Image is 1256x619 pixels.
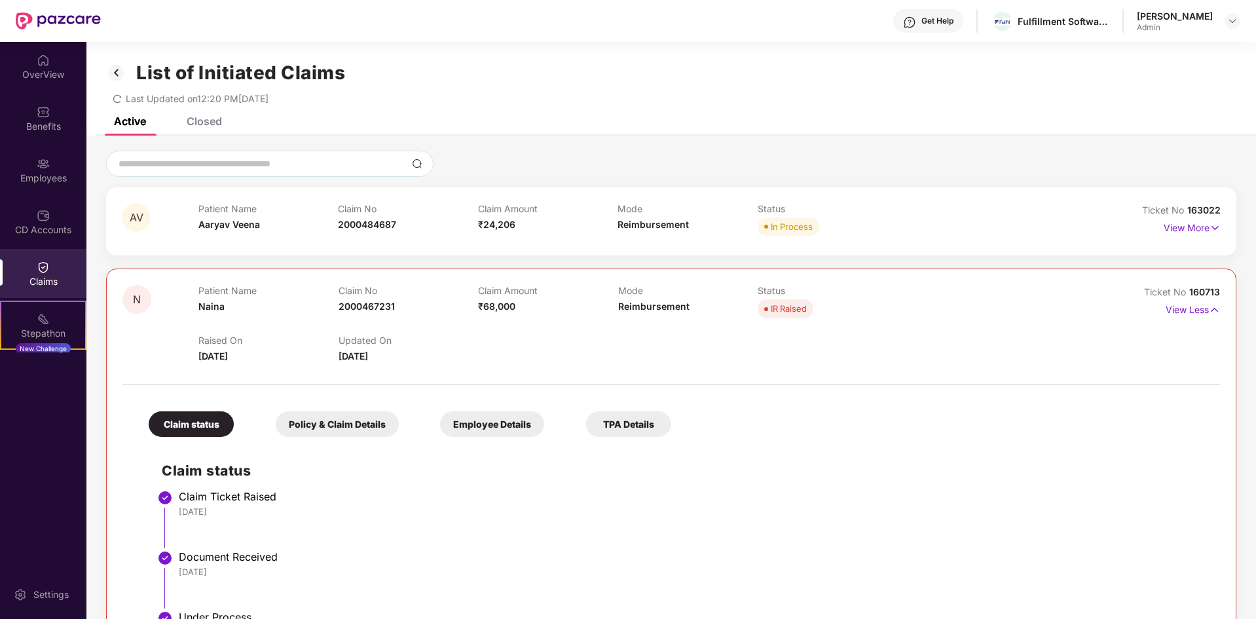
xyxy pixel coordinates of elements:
h2: Claim status [162,460,1207,481]
span: [DATE] [198,350,228,362]
img: svg+xml;base64,PHN2ZyBpZD0iQmVuZWZpdHMiIHhtbG5zPSJodHRwOi8vd3d3LnczLm9yZy8yMDAwL3N2ZyIgd2lkdGg9Ij... [37,105,50,119]
div: TPA Details [586,411,671,437]
div: Fulfillment Software Private Limited [1018,15,1109,28]
span: Naina [198,301,225,312]
span: N [133,294,141,305]
img: svg+xml;base64,PHN2ZyBpZD0iSGVscC0zMngzMiIgeG1sbnM9Imh0dHA6Ly93d3cudzMub3JnLzIwMDAvc3ZnIiB3aWR0aD... [903,16,916,29]
div: Claim status [149,411,234,437]
span: 160713 [1189,286,1220,297]
p: View Less [1166,299,1220,317]
img: Fulfil-Blue-Composite.png [993,18,1012,26]
div: [PERSON_NAME] [1137,10,1213,22]
span: Last Updated on 12:20 PM[DATE] [126,93,268,104]
div: [DATE] [179,506,1207,517]
img: svg+xml;base64,PHN2ZyBpZD0iU3RlcC1Eb25lLTMyeDMyIiB4bWxucz0iaHR0cDovL3d3dy53My5vcmcvMjAwMC9zdmciIH... [157,490,173,506]
p: Mode [618,285,758,296]
span: redo [113,93,122,104]
img: svg+xml;base64,PHN2ZyBpZD0iU2VhcmNoLTMyeDMyIiB4bWxucz0iaHR0cDovL3d3dy53My5vcmcvMjAwMC9zdmciIHdpZH... [412,159,422,169]
div: Document Received [179,550,1207,563]
div: IR Raised [771,302,807,315]
span: 163022 [1187,204,1221,216]
span: Reimbursement [618,219,689,230]
div: Closed [187,115,222,128]
h1: List of Initiated Claims [136,62,345,84]
p: Claim No [339,285,478,296]
div: Settings [29,588,73,601]
span: ₹68,000 [478,301,515,312]
p: Patient Name [198,285,338,296]
span: 2000467231 [339,301,395,312]
span: AV [130,212,143,223]
p: Updated On [339,335,478,346]
p: View More [1164,217,1221,235]
p: Status [758,285,897,296]
span: Ticket No [1142,204,1187,216]
p: Patient Name [198,203,339,214]
div: Admin [1137,22,1213,33]
p: Status [758,203,898,214]
img: svg+xml;base64,PHN2ZyB4bWxucz0iaHR0cDovL3d3dy53My5vcmcvMjAwMC9zdmciIHdpZHRoPSIyMSIgaGVpZ2h0PSIyMC... [37,312,50,326]
div: In Process [771,220,813,233]
img: svg+xml;base64,PHN2ZyB4bWxucz0iaHR0cDovL3d3dy53My5vcmcvMjAwMC9zdmciIHdpZHRoPSIxNyIgaGVpZ2h0PSIxNy... [1209,303,1220,317]
span: Aaryav Veena [198,219,260,230]
span: 2000484687 [338,219,396,230]
span: Ticket No [1144,286,1189,297]
div: Claim Ticket Raised [179,490,1207,503]
div: Get Help [921,16,953,26]
img: svg+xml;base64,PHN2ZyBpZD0iU2V0dGluZy0yMHgyMCIgeG1sbnM9Imh0dHA6Ly93d3cudzMub3JnLzIwMDAvc3ZnIiB3aW... [14,588,27,601]
p: Raised On [198,335,338,346]
img: svg+xml;base64,PHN2ZyB4bWxucz0iaHR0cDovL3d3dy53My5vcmcvMjAwMC9zdmciIHdpZHRoPSIxNyIgaGVpZ2h0PSIxNy... [1210,221,1221,235]
img: New Pazcare Logo [16,12,101,29]
div: Employee Details [440,411,544,437]
img: svg+xml;base64,PHN2ZyBpZD0iRHJvcGRvd24tMzJ4MzIiIHhtbG5zPSJodHRwOi8vd3d3LnczLm9yZy8yMDAwL3N2ZyIgd2... [1227,16,1238,26]
img: svg+xml;base64,PHN2ZyBpZD0iQ2xhaW0iIHhtbG5zPSJodHRwOi8vd3d3LnczLm9yZy8yMDAwL3N2ZyIgd2lkdGg9IjIwIi... [37,261,50,274]
span: ₹24,206 [478,219,515,230]
div: Active [114,115,146,128]
span: Reimbursement [618,301,690,312]
img: svg+xml;base64,PHN2ZyBpZD0iQ0RfQWNjb3VudHMiIGRhdGEtbmFtZT0iQ0QgQWNjb3VudHMiIHhtbG5zPSJodHRwOi8vd3... [37,209,50,222]
span: [DATE] [339,350,368,362]
img: svg+xml;base64,PHN2ZyB3aWR0aD0iMzIiIGhlaWdodD0iMzIiIHZpZXdCb3g9IjAgMCAzMiAzMiIgZmlsbD0ibm9uZSIgeG... [106,62,127,84]
p: Claim Amount [478,203,618,214]
img: svg+xml;base64,PHN2ZyBpZD0iRW1wbG95ZWVzIiB4bWxucz0iaHR0cDovL3d3dy53My5vcmcvMjAwMC9zdmciIHdpZHRoPS... [37,157,50,170]
p: Claim Amount [478,285,618,296]
div: [DATE] [179,566,1207,578]
div: New Challenge [16,343,71,354]
p: Claim No [338,203,478,214]
div: Stepathon [1,327,85,340]
img: svg+xml;base64,PHN2ZyBpZD0iU3RlcC1Eb25lLTMyeDMyIiB4bWxucz0iaHR0cDovL3d3dy53My5vcmcvMjAwMC9zdmciIH... [157,550,173,566]
div: Policy & Claim Details [276,411,399,437]
img: svg+xml;base64,PHN2ZyBpZD0iSG9tZSIgeG1sbnM9Imh0dHA6Ly93d3cudzMub3JnLzIwMDAvc3ZnIiB3aWR0aD0iMjAiIG... [37,54,50,67]
p: Mode [618,203,758,214]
